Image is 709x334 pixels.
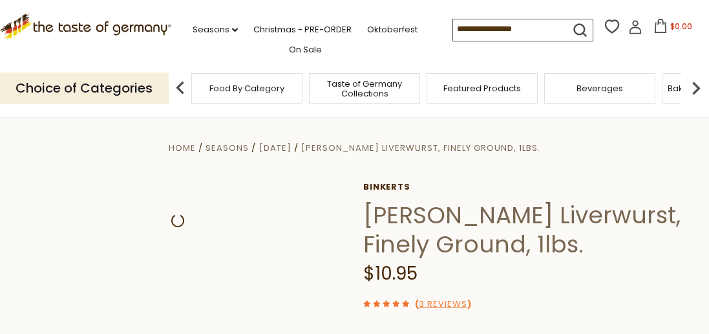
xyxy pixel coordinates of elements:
a: Oktoberfest [367,23,418,37]
span: ( ) [415,298,471,310]
a: Home [169,142,196,154]
a: Binkerts [363,182,699,192]
a: On Sale [289,43,322,57]
a: 3 Reviews [419,298,467,311]
a: Taste of Germany Collections [313,79,416,98]
h1: [PERSON_NAME] Liverwurst, Finely Ground, 1lbs. [363,201,699,259]
a: Seasons [193,23,238,37]
a: Food By Category [209,83,284,93]
span: $0.00 [670,21,692,32]
a: Beverages [577,83,623,93]
a: [PERSON_NAME] Liverwurst, Finely Ground, 1lbs. [301,142,540,154]
img: next arrow [683,75,709,101]
a: Seasons [206,142,249,154]
a: [DATE] [259,142,291,154]
span: $10.95 [363,261,418,286]
button: $0.00 [645,19,700,38]
img: previous arrow [167,75,193,101]
a: Featured Products [443,83,521,93]
a: Christmas - PRE-ORDER [253,23,352,37]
